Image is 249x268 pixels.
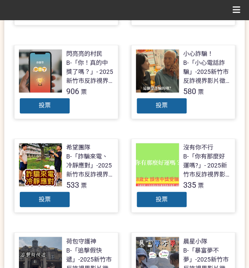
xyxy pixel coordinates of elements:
[66,87,79,96] span: 906
[183,180,196,189] span: 335
[66,58,114,85] div: B-「你！真的中獎了嗎？」- 2025新竹市反詐視界影片徵件
[81,182,87,189] span: 票
[66,49,102,58] div: 閃亮亮的村民
[14,45,118,119] a: 閃亮亮的村民B-「你！真的中獎了嗎？」- 2025新竹市反詐視界影片徵件906票投票
[183,49,213,58] div: 小心詐騙！
[39,102,51,109] span: 投票
[183,143,213,152] div: 沒有你不行
[131,138,235,213] a: 沒有你不行B-「你有那麼好運嗎?」- 2025新竹市反詐視界影片徵件335票投票
[183,237,207,246] div: 晨星小隊
[183,58,231,85] div: B-「小心電話詐騙」-2025新竹市反詐視界影片徵件
[156,102,168,109] span: 投票
[183,152,231,179] div: B-「你有那麼好運嗎?」- 2025新竹市反詐視界影片徵件
[66,237,96,246] div: 荷包守護神
[198,182,204,189] span: 票
[156,195,168,202] span: 投票
[39,195,51,202] span: 投票
[81,88,87,95] span: 票
[198,88,204,95] span: 票
[183,87,196,96] span: 580
[66,143,90,152] div: 希望團隊
[14,138,118,213] a: 希望團隊B-「詐騙來電、冷靜應對」-2025新竹市反詐視界影片徵件533票投票
[131,45,235,119] a: 小心詐騙！B-「小心電話詐騙」-2025新竹市反詐視界影片徵件580票投票
[66,180,79,189] span: 533
[66,152,114,179] div: B-「詐騙來電、冷靜應對」-2025新竹市反詐視界影片徵件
